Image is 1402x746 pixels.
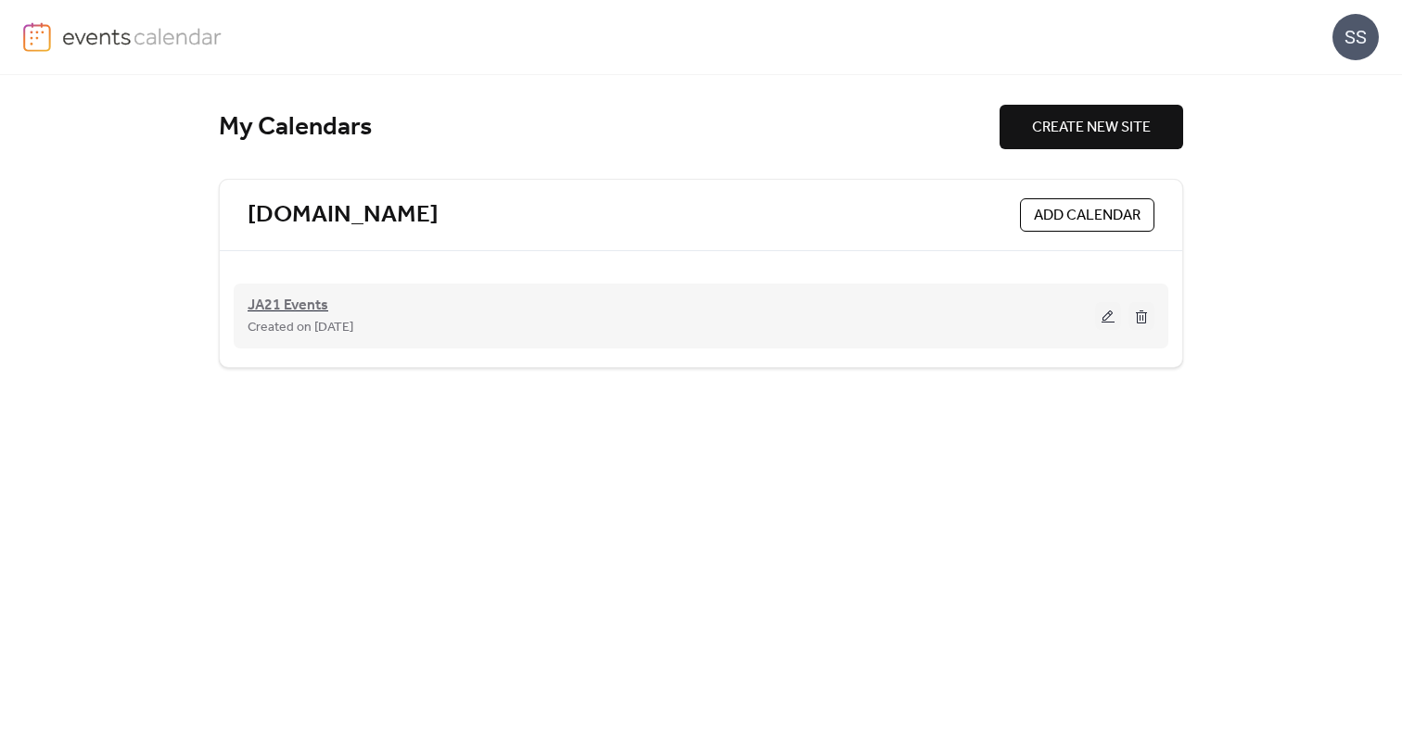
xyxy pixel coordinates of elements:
button: ADD CALENDAR [1020,198,1154,232]
img: logo [23,22,51,52]
a: [DOMAIN_NAME] [248,200,439,231]
button: CREATE NEW SITE [1000,105,1183,149]
span: ADD CALENDAR [1034,205,1141,227]
div: SS [1332,14,1379,60]
a: JA21 Events [248,300,328,311]
span: Created on [DATE] [248,317,353,339]
img: logo-type [62,22,223,50]
div: My Calendars [219,111,1000,144]
span: CREATE NEW SITE [1032,117,1151,139]
span: JA21 Events [248,295,328,317]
